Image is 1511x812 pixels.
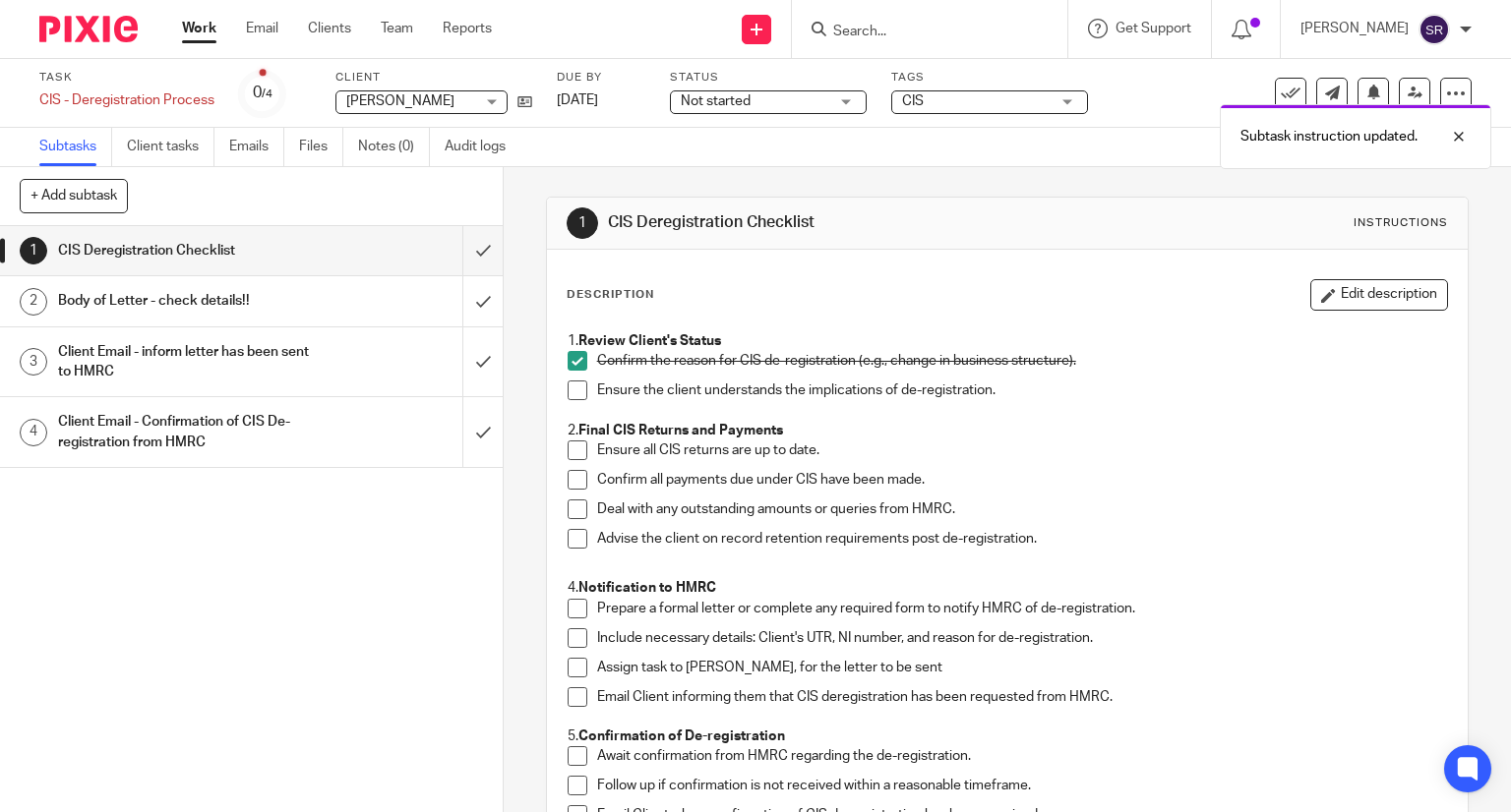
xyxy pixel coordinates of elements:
div: 1 [20,237,47,264]
h1: Body of Letter - check details!! [58,286,315,316]
a: Team [381,19,413,38]
strong: Final CIS Returns and Payments [578,424,783,437]
p: Prepare a formal letter or complete any required form to notify HMRC of de-registration. [597,599,1448,618]
strong: Notification to HMRC [578,581,716,595]
img: Pixie [39,16,138,42]
p: Confirm the reason for CIS de-registration (e.g., change in business structure). [597,351,1448,371]
label: Task [39,70,214,86]
p: Confirm all payments due under CIS have been made. [597,470,1448,490]
p: Deal with any outstanding amounts or queries from HMRC. [597,499,1448,519]
p: Subtask instruction updated. [1240,127,1418,146]
a: Audit logs [445,128,520,166]
a: Files [299,128,343,166]
label: Status [670,70,867,86]
a: Notes (0) [358,128,430,166]
button: + Add subtask [20,179,128,212]
p: Ensure all CIS returns are up to date. [597,440,1448,460]
div: Instructions [1354,215,1448,231]
div: 1 [567,207,598,239]
p: 5. [568,726,1448,746]
p: 4. [568,578,1448,598]
h1: Client Email - inform letter has been sent to HMRC [58,337,315,387]
a: Subtasks [39,128,112,166]
a: Email [246,19,278,38]
img: svg%3E [1419,14,1450,45]
span: [PERSON_NAME] [346,94,454,108]
div: 3 [20,348,47,376]
small: /4 [262,88,272,99]
div: 4 [20,419,47,446]
div: 0 [253,82,272,104]
label: Due by [557,70,645,86]
p: Email Client informing them that CIS deregistration has been requested from HMRC. [597,687,1448,707]
a: Work [182,19,216,38]
h1: CIS Deregistration Checklist [58,236,315,265]
strong: Confirmation of De-registration [578,729,785,743]
p: Advise the client on record retention requirements post de-registration. [597,529,1448,549]
p: Await confirmation from HMRC regarding the de-registration. [597,746,1448,766]
p: Follow up if confirmation is not received within a reasonable timeframe. [597,776,1448,795]
p: Ensure the client understands the implications of de-registration. [597,380,1448,400]
span: [DATE] [557,93,598,107]
p: Assign task to [PERSON_NAME], for the letter to be sent [597,658,1448,677]
div: CIS - Deregistration Process [39,90,214,110]
p: 2. [568,421,1448,440]
span: Not started [681,94,751,108]
a: Reports [443,19,492,38]
p: Include necessary details: Client's UTR, NI number, and reason for de-registration. [597,628,1448,648]
strong: Review Client's Status [578,334,721,348]
button: Edit description [1310,279,1448,311]
p: Description [567,287,654,303]
label: Client [335,70,532,86]
a: Clients [308,19,351,38]
h1: Client Email - Confirmation of CIS De-registration from HMRC [58,407,315,457]
a: Emails [229,128,284,166]
div: 2 [20,288,47,316]
a: Client tasks [127,128,214,166]
h1: CIS Deregistration Checklist [608,212,1049,233]
p: 1. [568,331,1448,351]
